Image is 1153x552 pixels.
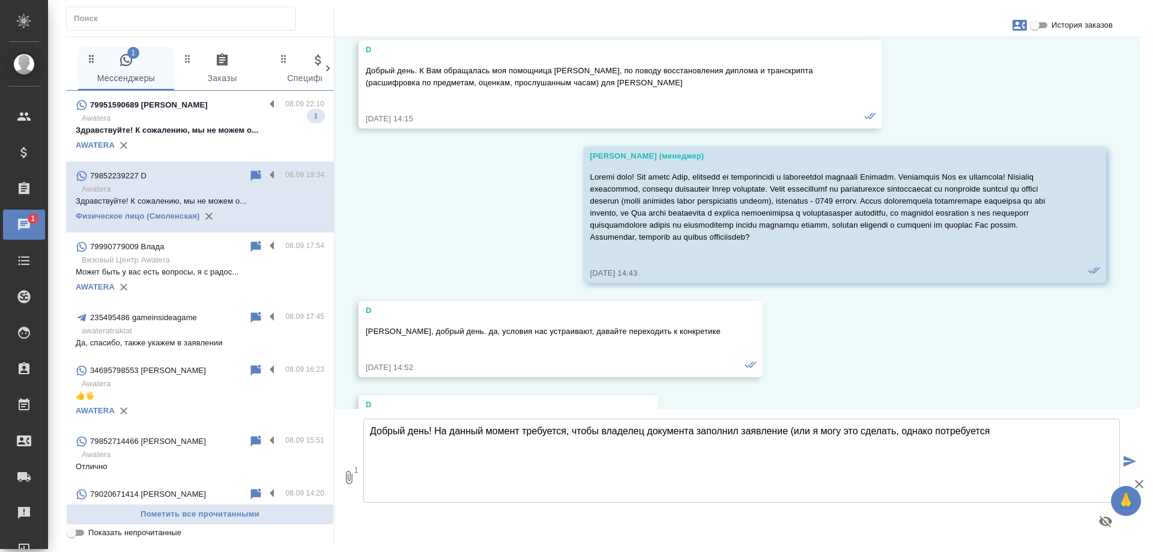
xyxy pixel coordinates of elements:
button: Удалить привязку [115,278,133,296]
div: Пометить непрочитанным [249,363,263,378]
div: [DATE] 14:52 [366,362,721,374]
div: 79020671414 [PERSON_NAME]08.09 14:20AwateraБольшое спасибоAWATERA [66,480,334,551]
p: Здравствуйте! К сожалению, мы не можем о... [76,124,324,136]
span: Спецификации [277,53,359,86]
button: Удалить привязку [115,136,133,154]
p: Awatera [82,183,324,195]
div: Пометить непрочитанным [249,311,263,325]
p: Loremi dolo! Sit ametc Adip, elitsedd ei temporincidi u laboreetdol magnaali Enimadm. Veniamquis ... [590,171,1065,243]
p: 08.09 17:45 [285,311,324,323]
span: Показать непрочитанные [88,527,181,539]
a: AWATERA [76,406,115,415]
button: Заявки [1005,11,1034,40]
a: AWATERA [76,282,115,291]
button: Удалить привязку [200,207,218,225]
button: 1 [334,409,363,545]
p: 34695798553 [PERSON_NAME] [90,365,206,377]
span: Мессенджеры [85,53,167,86]
span: 🙏 [1116,488,1136,514]
button: Удалить привязку [115,402,133,420]
p: Добрый день. К Вам обращалась моя помощница [PERSON_NAME], по поводу восстановления диплома и тра... [366,65,840,89]
span: История заказов [1052,19,1113,31]
p: Awatera [82,378,324,390]
p: 08.09 16:23 [285,363,324,375]
div: Пометить непрочитанным [249,169,263,183]
input: Поиск [74,10,295,27]
div: [DATE] 14:43 [590,267,1065,279]
div: D [366,305,721,317]
p: 👍🖐️ [76,390,324,402]
span: 1 [127,47,139,59]
p: 79020671414 [PERSON_NAME] [90,488,206,500]
svg: Зажми и перетащи, чтобы поменять порядок вкладок [86,53,97,64]
div: Пометить непрочитанным [249,434,263,449]
div: 79852714466 [PERSON_NAME]08.09 15:51AwateraОтлично [66,427,334,480]
div: D [366,399,616,411]
div: 235495486 gameinsideagame08.09 17:45awateratraktatДа, спасибо, также укажем в заявлении [66,303,334,356]
p: Визовый Центр Awatera [82,254,324,266]
svg: Зажми и перетащи, чтобы поменять порядок вкладок [278,53,289,64]
span: Пометить все прочитанными [73,508,327,521]
a: 1 [3,210,45,240]
p: 79990779009 Влада [90,241,165,253]
button: 🙏 [1111,486,1141,516]
div: 34695798553 [PERSON_NAME]08.09 16:23Awatera👍🖐️AWATERA [66,356,334,427]
div: [DATE] 14:15 [366,113,840,125]
div: Пометить непрочитанным [249,487,263,502]
div: 79852239227 D08.09 19:34AwateraЗдравствуйте! К сожалению, мы не можем о...Физическое лицо (Смолен... [66,162,334,232]
p: awateratraktat [82,325,324,337]
span: 1 [307,110,325,122]
p: [PERSON_NAME], добрый день. да, условия нас устраивают, давайте переходить к конкретике [366,326,721,338]
div: D [366,44,840,56]
a: Физическое лицо (Смоленская) [76,211,200,220]
div: 79990779009 Влада08.09 17:54Визовый Центр AwateraМожет быть у вас есть вопросы, я с радос...AWATERA [66,232,334,303]
div: [PERSON_NAME] (менеджер) [590,150,1065,162]
p: Да, спасибо, также укажем в заявлении [76,337,324,349]
p: 08.09 15:51 [285,434,324,446]
button: Пометить все прочитанными [66,504,334,525]
p: 08.09 17:54 [285,240,324,252]
p: Awatera [82,502,324,514]
p: Отлично [76,461,324,473]
p: 08.09 19:34 [285,169,324,181]
p: 79852239227 D [90,170,147,182]
p: 235495486 gameinsideagame [90,312,197,324]
p: 08.09 22:10 [285,98,324,110]
div: Пометить непрочитанным [249,240,263,254]
p: Здравствуйте! К сожалению, мы не можем о... [76,195,324,207]
p: 79852714466 [PERSON_NAME] [90,435,206,447]
span: 1 [350,464,362,476]
p: Awatera [82,449,324,461]
p: 79951590689 [PERSON_NAME] [90,99,208,111]
p: 08.09 14:20 [285,487,324,499]
button: Предпросмотр [1091,507,1120,536]
svg: Зажми и перетащи, чтобы поменять порядок вкладок [182,53,193,64]
a: AWATERA [76,141,115,150]
span: 1 [23,213,42,225]
span: Заказы [181,53,263,86]
p: Awatera [82,112,324,124]
div: 79951590689 [PERSON_NAME]08.09 22:10AwateraЗдравствуйте! К сожалению, мы не можем о...1AWATERA [66,91,334,162]
p: Может быть у вас есть вопросы, я с радос... [76,266,324,278]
